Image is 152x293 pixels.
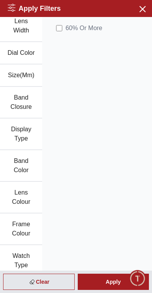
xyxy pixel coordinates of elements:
h2: Apply Filters [8,3,61,14]
div: Apply [78,274,149,290]
div: Clear [3,274,75,290]
span: 60 % Or More [65,24,102,33]
div: Chat Widget [129,270,146,287]
input: 60% Or More [56,25,62,31]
